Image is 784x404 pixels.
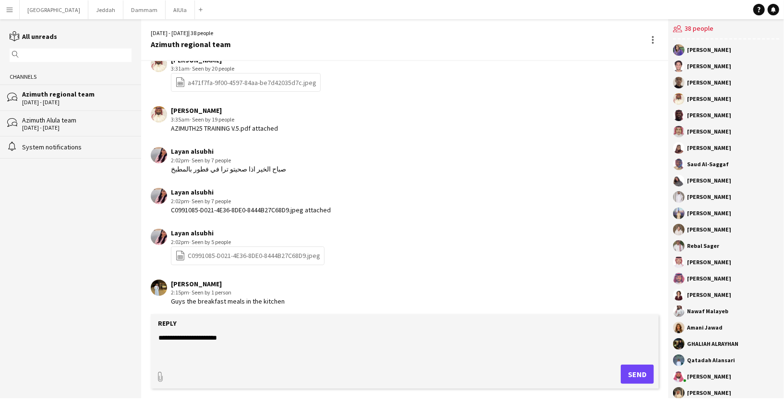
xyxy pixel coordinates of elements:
[687,129,731,135] div: [PERSON_NAME]
[171,197,331,206] div: 2:02pm
[687,178,731,184] div: [PERSON_NAME]
[687,374,731,380] div: [PERSON_NAME]
[189,289,231,296] span: · Seen by 1 person
[171,297,285,306] div: Guys the breakfast meals in the kitchen
[190,65,234,72] span: · Seen by 20 people
[687,390,731,396] div: [PERSON_NAME]
[687,276,731,282] div: [PERSON_NAME]
[189,157,231,164] span: · Seen by 7 people
[687,357,735,363] div: Qatadah Alansari
[687,112,731,118] div: [PERSON_NAME]
[22,116,132,124] div: Azimuth Alula team
[175,77,316,88] a: a471f7fa-9f00-4597-84aa-be7d42035d7c.jpeg
[189,197,231,205] span: · Seen by 7 people
[687,194,731,200] div: [PERSON_NAME]
[687,243,719,249] div: Rebal Sager
[687,145,731,151] div: [PERSON_NAME]
[171,165,286,173] div: صباح الخير اذا صحيتو ترا في فطور بالمطبخ
[171,106,278,115] div: [PERSON_NAME]
[171,156,286,165] div: 2:02pm
[687,341,738,347] div: GHALIAH ALRAYHAN
[171,229,325,237] div: Layan alsubhi
[22,99,132,106] div: [DATE] - [DATE]
[171,206,331,214] div: C0991085-D021-4E36-8DE0-8444B27C68D9.jpeg attached
[171,124,278,133] div: AZIMUTH25 TRAINING V.5.pdf attached
[166,0,195,19] button: AlUla
[20,0,88,19] button: [GEOGRAPHIC_DATA]
[175,250,320,261] a: C0991085-D021-4E36-8DE0-8444B27C68D9.jpeg
[88,0,123,19] button: Jeddah
[687,63,731,69] div: [PERSON_NAME]
[687,80,731,86] div: [PERSON_NAME]
[123,0,166,19] button: Dammam
[22,124,132,131] div: [DATE] - [DATE]
[171,115,278,124] div: 3:35am
[151,29,231,37] div: [DATE] - [DATE] | 38 people
[687,325,723,331] div: Amani Jawad
[171,238,325,246] div: 2:02pm
[189,238,231,245] span: · Seen by 5 people
[22,143,132,151] div: System notifications
[171,64,321,73] div: 3:31am
[687,161,729,167] div: Saud Al-Saggaf
[151,40,231,49] div: Azimuth regional team
[687,96,731,102] div: [PERSON_NAME]
[171,280,285,288] div: [PERSON_NAME]
[687,210,731,216] div: [PERSON_NAME]
[190,116,234,123] span: · Seen by 19 people
[171,288,285,297] div: 2:15pm
[687,308,728,314] div: Nawaf Malayeb
[158,319,177,328] label: Reply
[171,188,331,196] div: Layan alsubhi
[22,90,132,98] div: Azimuth regional team
[673,19,779,39] div: 38 people
[687,227,731,233] div: [PERSON_NAME]
[687,292,731,298] div: [PERSON_NAME]
[687,47,731,53] div: [PERSON_NAME]
[171,147,286,156] div: Layan alsubhi
[687,259,731,265] div: [PERSON_NAME]
[621,365,654,384] button: Send
[10,32,57,41] a: All unreads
